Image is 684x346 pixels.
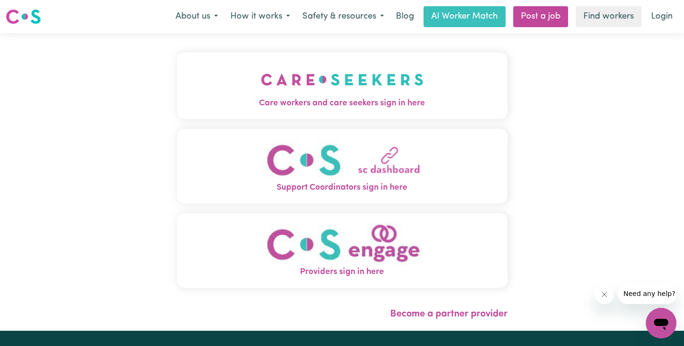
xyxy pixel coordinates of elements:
[177,52,508,119] button: Care workers and care seekers sign in here
[177,97,508,110] span: Care workers and care seekers sign in here
[6,6,41,28] a: Careseekers logo
[645,6,678,27] a: Login
[296,7,390,27] button: Safety & resources
[390,309,508,319] a: Become a partner provider
[6,8,41,25] img: Careseekers logo
[595,285,614,304] iframe: Close message
[390,6,420,27] a: Blog
[177,213,508,288] button: Providers sign in here
[177,129,508,204] button: Support Coordinators sign in here
[618,283,676,304] iframe: Message from company
[646,308,676,338] iframe: Button to launch messaging window
[424,6,506,27] a: AI Worker Match
[513,6,568,27] a: Post a job
[177,266,508,278] span: Providers sign in here
[224,7,296,27] button: How it works
[177,182,508,194] span: Support Coordinators sign in here
[169,7,224,27] button: About us
[576,6,642,27] a: Find workers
